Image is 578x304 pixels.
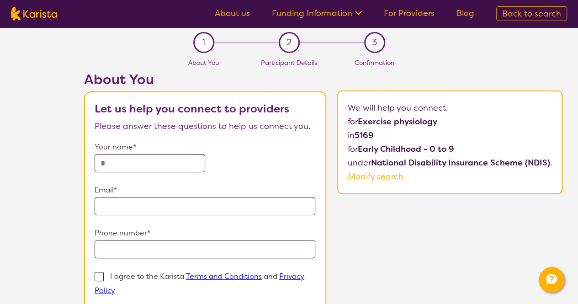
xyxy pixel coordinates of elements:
img: Karista logo [11,7,57,21]
p: for [348,115,552,128]
p: Phone number* [95,226,316,240]
span: Confirmation [355,59,394,67]
p: Your name* [95,140,316,154]
b: 5169 [355,130,374,141]
span: Back to search [502,8,561,19]
p: I agree to the Karista and [95,272,304,295]
a: For Providers [384,8,435,19]
h2: About You [84,71,326,88]
p: We will help you connect: [348,101,552,115]
a: About us [215,8,250,19]
p: for [348,142,552,156]
b: Let us help you connect to providers [95,101,289,116]
a: Modify search [348,171,403,182]
p: under . [348,156,552,170]
p: Please answer these questions to help us connect you. [95,119,316,133]
a: Blog [456,8,474,19]
span: 3 [372,36,377,49]
b: Exercise physiology [358,116,437,127]
b: National Disability Insurance Scheme (NDIS) [371,157,550,168]
span: 2 [286,36,292,49]
p: Email* [95,183,316,197]
a: Privacy Policy [95,272,304,295]
b: Early Childhood - 0 to 9 [358,144,454,155]
p: in [348,128,552,142]
span: Participant Details [261,59,317,67]
a: Back to search [496,6,567,21]
a: Terms and Conditions [186,272,262,281]
a: Funding Information [272,8,362,19]
span: 1 [202,36,205,49]
button: Channel Menu [539,267,564,293]
span: About You [188,59,219,67]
